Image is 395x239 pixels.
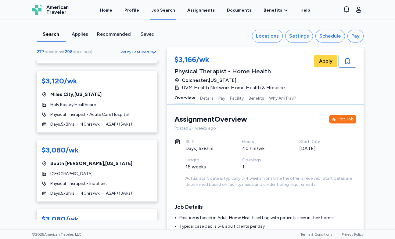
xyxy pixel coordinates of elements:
li: Typical caseload is 5-6 adult clients per day [179,223,356,230]
div: $3,080/wk [42,214,79,224]
div: 16 weeks [185,163,228,171]
div: 1 [242,163,285,171]
button: Facility [230,91,244,104]
div: Hot Job [338,116,354,122]
li: Position is based in Adult Home Health setting with patients seen in their homes [179,215,356,221]
span: 298 [65,49,73,54]
span: Benefits [264,7,282,13]
div: Pay [351,32,360,40]
div: Recommended [97,31,131,38]
div: Length [185,157,228,163]
button: Why AmTrav? [269,91,296,104]
button: Sort byFeatured [120,48,157,56]
button: Pay [347,30,364,42]
div: [DATE] [299,145,342,152]
div: $3,166/wk [174,55,289,66]
div: $3,080/wk [42,145,79,155]
div: 40 hrs/wk [242,145,285,152]
button: Benefits [249,91,264,104]
div: Hours [242,139,285,145]
div: Physical Therapist - Home Health [174,67,289,75]
div: Posted 2+ weeks ago [174,125,356,131]
button: Overview [174,91,195,104]
button: Apply [314,55,337,67]
h3: Job Details [174,203,356,211]
button: Settings [285,30,313,42]
div: Openings [242,157,285,163]
a: Terms & Conditions [300,232,332,237]
div: Applies [68,31,92,38]
button: Schedule [315,30,345,42]
span: ASAP ( 13 wks) [106,190,132,197]
span: [GEOGRAPHIC_DATA] [50,171,92,177]
span: positions [45,49,63,54]
span: © 2025 American Traveler, LLC [32,232,81,237]
a: Benefits [264,7,288,13]
a: Privacy Policy [342,232,364,237]
div: Start Date [299,139,342,145]
span: Apply [319,57,332,65]
div: Schedule [319,32,341,40]
div: Locations [256,32,279,40]
div: Shift [185,139,228,145]
span: Sort by [120,50,131,54]
div: Search [39,31,63,38]
img: Logo [32,5,41,15]
div: Days, 5x8hrs [185,145,228,152]
span: South [PERSON_NAME] , [US_STATE] [50,160,132,167]
div: ( ) [37,49,95,55]
span: Days , 5 x 8 hrs [50,121,74,127]
div: Job Search [151,7,175,13]
span: Physical Therapist - Acute Care Hospital [50,112,129,118]
span: 40 hrs/wk [81,121,100,127]
span: Physical Therapist - Inpatient [50,181,107,187]
span: Days , 5 x 8 hrs [50,190,74,197]
span: American Traveler [46,5,69,15]
button: Locations [252,30,283,42]
button: Details [200,91,214,104]
span: UVM Health Network Home Health & Hospice [182,84,285,91]
span: 40 hrs/wk [81,190,100,197]
span: Holy Rosary Healthcare [50,102,96,108]
a: Job Search [150,1,176,20]
span: openings [73,49,91,54]
span: ASAP ( 15 wks) [106,121,132,127]
span: Featured [132,50,149,54]
span: Miles City , [US_STATE] [50,91,102,98]
div: $3,120/wk [42,76,77,86]
span: Colchester , [US_STATE] [182,77,236,84]
button: Pay [218,91,225,104]
div: Saved [136,31,160,38]
span: 277 [37,49,45,54]
div: Assignment Overview [174,114,247,124]
div: Settings [289,32,309,40]
div: Actual start date is typically 3-4 weeks from time the offer is received. Start dates are determi... [185,175,356,188]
